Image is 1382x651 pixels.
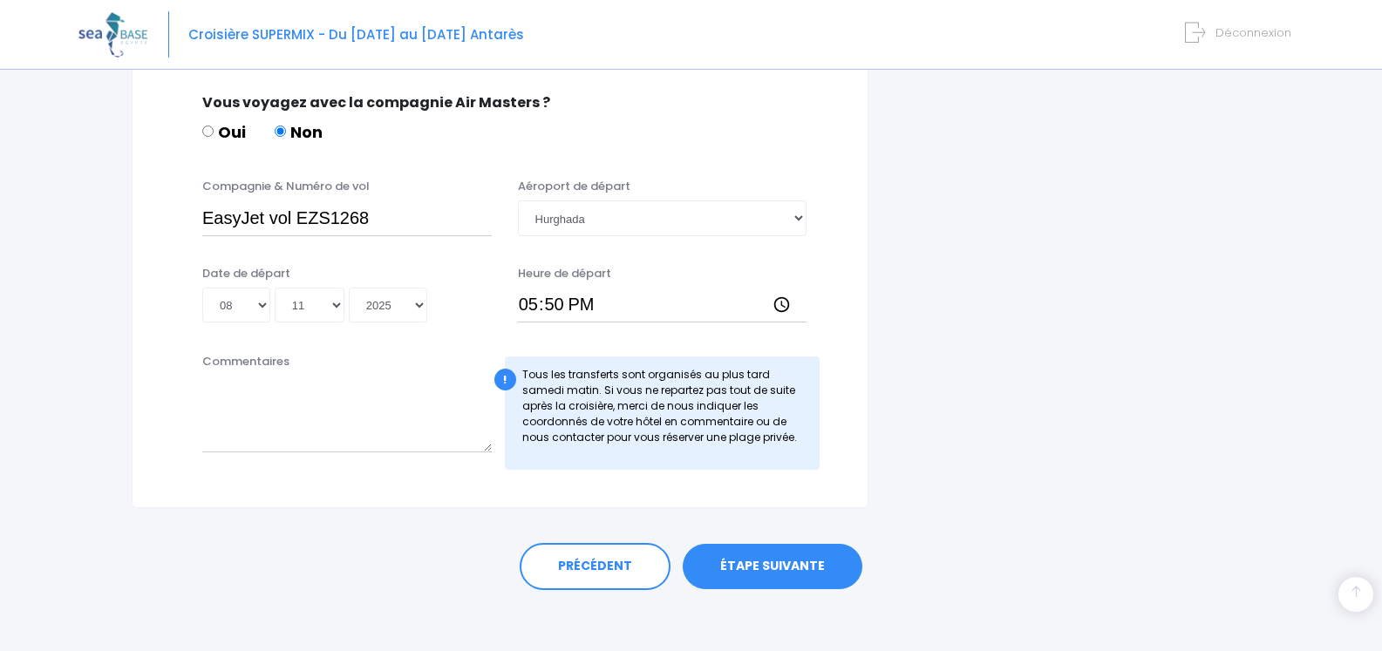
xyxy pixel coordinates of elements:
[202,265,290,282] label: Date de départ
[520,543,671,590] a: PRÉCÉDENT
[505,356,820,470] div: Tous les transferts sont organisés au plus tard samedi matin. Si vous ne repartez pas tout de sui...
[202,125,214,137] input: Oui
[683,544,862,589] a: ÉTAPE SUIVANTE
[518,265,611,282] label: Heure de départ
[494,369,516,390] div: !
[202,178,370,195] label: Compagnie & Numéro de vol
[188,25,524,44] span: Croisière SUPERMIX - Du [DATE] au [DATE] Antarès
[275,125,286,137] input: Non
[275,120,323,144] label: Non
[202,92,550,112] span: Vous voyagez avec la compagnie Air Masters ?
[518,178,630,195] label: Aéroport de départ
[202,120,246,144] label: Oui
[202,353,289,370] label: Commentaires
[1215,24,1291,41] span: Déconnexion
